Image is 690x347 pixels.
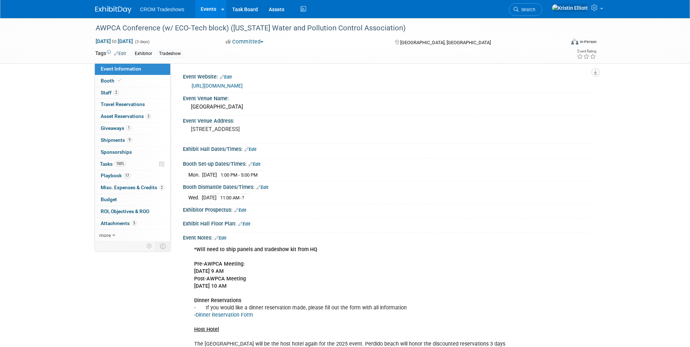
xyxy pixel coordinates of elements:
td: Personalize Event Tab Strip [143,241,156,251]
img: Format-Inperson.png [571,39,578,45]
span: (3 days) [134,39,150,44]
span: 1 [126,125,131,131]
a: [URL][DOMAIN_NAME] [192,83,243,89]
td: Mon. [188,171,202,178]
div: AWPCA Conference (w/ ECO-Tech block) ([US_STATE] Water and Pollution Control Association) [93,22,554,35]
span: 17 [124,173,131,178]
b: Host Hotel [194,326,219,333]
img: Kristin Elliott [552,4,588,12]
div: Event Rating [577,50,596,53]
b: [DATE] 10 AM [194,283,227,289]
span: 100% [114,161,126,166]
b: [DATE] 9 AM [194,268,224,274]
span: Tasks [100,161,126,167]
span: Asset Reservations [101,113,151,119]
div: Event Format [522,38,597,48]
span: Sponsorships [101,149,132,155]
span: 2 [159,185,164,190]
div: Event Venue Address: [183,115,595,124]
span: Search [519,7,535,12]
a: more [95,230,170,241]
div: Exhibit Hall Floor Plan: [183,218,595,228]
pre: [STREET_ADDRESS] [191,126,347,132]
a: Attachments5 [95,218,170,229]
a: Giveaways1 [95,123,170,134]
span: more [99,232,111,238]
a: Search [509,3,542,16]
div: Exhibitor [133,50,154,58]
a: Booth [95,75,170,87]
span: ? [242,195,244,200]
div: Booth Set-up Dates/Times: [183,158,595,168]
span: 5 [131,220,137,226]
span: Staff [101,90,119,96]
span: [DATE] [DATE] [95,38,133,45]
span: Playbook [101,173,131,178]
span: 3 [146,114,151,119]
a: Edit [238,221,250,227]
span: 11:00 AM - [220,195,244,200]
b: Dinner Reservations [194,297,241,304]
div: Tradeshow [157,50,183,58]
a: Edit [214,236,226,241]
td: Toggle Event Tabs [155,241,170,251]
b: Post-AWPCA Meeting [194,276,246,282]
b: *Will need to ship panels and tradeshow kit from HQ Pre-AWPCA Meeting: [194,246,317,267]
span: Misc. Expenses & Credits [101,185,164,190]
div: Booth Dismantle Dates/Times: [183,182,595,191]
div: In-Person [580,39,597,45]
a: Staff2 [95,87,170,99]
a: Asset Reservations3 [95,111,170,122]
span: ROI, Objectives & ROO [101,208,149,214]
span: [GEOGRAPHIC_DATA], [GEOGRAPHIC_DATA] [400,40,491,45]
td: Tags [95,50,126,58]
a: Dinner Reservation Form [196,312,253,318]
a: Edit [114,51,126,56]
td: Wed. [188,194,202,202]
span: 1:00 PM - 5:00 PM [221,172,258,178]
span: 2 [113,90,119,95]
td: [DATE] [202,171,217,178]
a: Shipments9 [95,135,170,146]
a: Edit [256,185,268,190]
a: ROI, Objectives & ROO [95,206,170,217]
span: Event Information [101,66,141,72]
span: to [111,38,118,44]
div: Exhibit Hall Dates/Times: [183,144,595,153]
a: Travel Reservations [95,99,170,110]
td: [DATE] [202,194,217,202]
a: Misc. Expenses & Credits2 [95,182,170,194]
a: Edit [248,162,260,167]
img: ExhibitDay [95,6,131,13]
span: Shipments [101,137,132,143]
a: Budget [95,194,170,206]
div: Event Notes: [183,232,595,242]
span: CROM Tradeshows [140,7,184,12]
i: Booth reservation complete [118,79,121,82]
div: Event Venue Name: [183,93,595,102]
span: Giveaways [101,125,131,131]
span: Attachments [101,220,137,226]
div: Event Website: [183,71,595,81]
a: Sponsorships [95,147,170,158]
div: Exhibitor Prospectus: [183,204,595,214]
a: Playbook17 [95,170,170,182]
button: Committed [223,38,266,46]
a: Edit [234,208,246,213]
a: Event Information [95,63,170,75]
span: Travel Reservations [101,101,145,107]
span: 9 [127,137,132,143]
span: Booth [101,78,123,84]
a: Tasks100% [95,158,170,170]
a: Edit [244,147,256,152]
a: Edit [220,75,232,80]
div: [GEOGRAPHIC_DATA] [188,101,590,113]
span: Budget [101,196,117,202]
